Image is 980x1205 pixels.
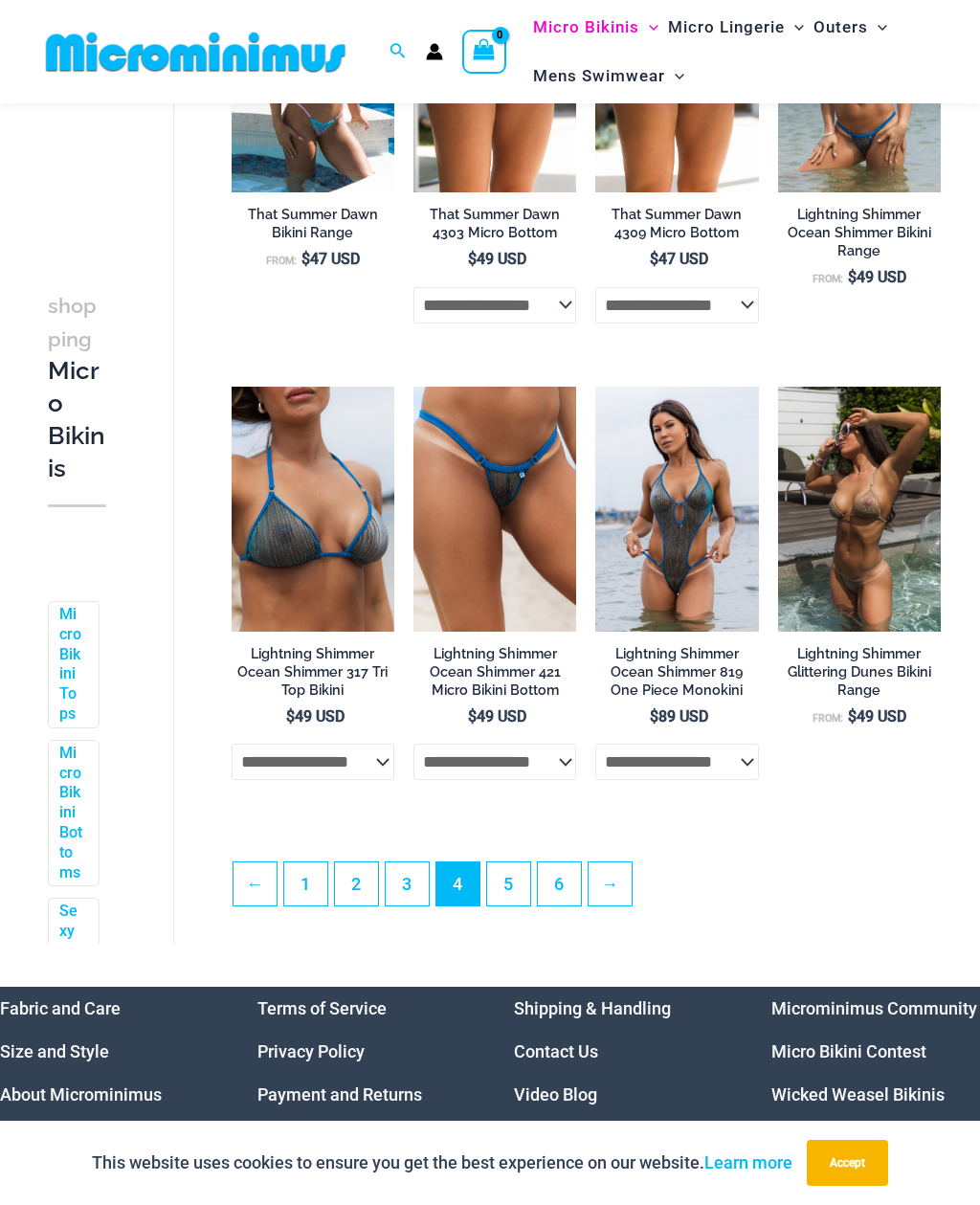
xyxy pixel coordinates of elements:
span: $ [848,707,857,725]
a: Account icon link [426,43,443,60]
nav: Menu [257,987,467,1116]
bdi: 49 USD [848,707,906,725]
a: Video Blog [514,1084,597,1105]
bdi: 89 USD [650,707,708,725]
nav: Menu [514,987,724,1116]
bdi: 49 USD [848,268,906,286]
a: That Summer Dawn 4303 Micro Bottom [413,206,576,249]
img: Lightning Shimmer Ocean Shimmer 421 Micro 01 [413,387,576,632]
a: Terms of Service [257,998,387,1018]
span: Menu Toggle [665,52,684,100]
a: Privacy Policy [257,1041,365,1061]
a: Micro Bikini Contest [771,1041,926,1061]
span: $ [286,707,295,725]
aside: Footer Widget 3 [514,987,724,1116]
span: Micro Bikinis [533,3,639,52]
a: Mens SwimwearMenu ToggleMenu Toggle [528,52,689,100]
span: Menu Toggle [639,3,658,52]
h2: Lightning Shimmer Ocean Shimmer 819 One Piece Monokini [595,645,758,699]
h2: That Summer Dawn Bikini Range [232,206,394,241]
span: Menu Toggle [868,3,887,52]
h2: That Summer Dawn 4303 Micro Bottom [413,206,576,241]
a: Contact Us [514,1041,598,1061]
a: Micro BikinisMenu ToggleMenu Toggle [528,3,663,52]
span: Menu Toggle [785,3,804,52]
span: Micro Lingerie [668,3,785,52]
bdi: 47 USD [650,250,708,268]
a: That Summer Dawn Bikini Range [232,206,394,249]
img: Lightning Shimmer Glittering Dunes 317 Tri Top 469 Thong 01 [778,387,941,632]
a: Page 5 [487,862,530,905]
span: $ [650,707,658,725]
a: Lightning Shimmer Ocean Shimmer 421 Micro Bikini Bottom [413,645,576,705]
span: From: [813,273,843,285]
bdi: 49 USD [468,250,526,268]
a: Wicked Weasel Bikinis [771,1084,945,1105]
a: Lightning Shimmer Ocean Shimmer 317 Tri Top 01Lightning Shimmer Ocean Shimmer 317 Tri Top 469 Tho... [232,387,394,632]
span: $ [650,250,658,268]
a: Lightning Shimmer Ocean Shimmer 819 One Piece Monokini [595,645,758,705]
span: Page 4 [436,862,479,905]
a: Page 1 [284,862,327,905]
span: Mens Swimwear [533,52,665,100]
h2: That Summer Dawn 4309 Micro Bottom [595,206,758,241]
a: Payment and Returns [257,1084,422,1105]
a: Sexy Bikini Sets [59,902,84,1021]
bdi: 49 USD [286,707,345,725]
a: Lightning Shimmer Ocean Shimmer 317 Tri Top Bikini [232,645,394,705]
span: Outers [813,3,868,52]
a: → [589,862,632,905]
span: $ [848,268,857,286]
a: Micro Bikini Bottoms [59,743,84,882]
a: Lightning Shimmer Glittering Dunes 819 One Piece Monokini 02Lightning Shimmer Glittering Dunes 81... [595,387,758,632]
span: From: [266,255,297,267]
h2: Lightning Shimmer Ocean Shimmer Bikini Range [778,206,941,259]
a: ← [234,862,277,905]
a: Learn more [704,1152,792,1172]
img: Lightning Shimmer Glittering Dunes 819 One Piece Monokini 02 [595,387,758,632]
h3: Micro Bikinis [48,289,106,485]
nav: Product Pagination [232,861,941,917]
h2: Lightning Shimmer Ocean Shimmer 317 Tri Top Bikini [232,645,394,699]
a: Micro Bikini Tops [59,605,84,725]
a: View Shopping Cart, empty [462,30,506,74]
h2: Lightning Shimmer Glittering Dunes Bikini Range [778,645,941,699]
span: From: [813,712,843,725]
img: Lightning Shimmer Ocean Shimmer 317 Tri Top 01 [232,387,394,632]
a: Micro LingerieMenu ToggleMenu Toggle [663,3,809,52]
a: Page 6 [538,862,581,905]
bdi: 47 USD [301,250,360,268]
a: Lightning Shimmer Ocean Shimmer Bikini Range [778,206,941,266]
span: $ [468,250,477,268]
a: Page 2 [335,862,378,905]
a: That Summer Dawn 4309 Micro Bottom [595,206,758,249]
a: Lightning Shimmer Glittering Dunes 317 Tri Top 469 Thong 01Lightning Shimmer Glittering Dunes 317... [778,387,941,632]
a: Microminimus Community [771,998,977,1018]
span: $ [301,250,310,268]
a: Shipping & Handling [514,998,671,1018]
a: Lightning Shimmer Ocean Shimmer 421 Micro 01Lightning Shimmer Ocean Shimmer 421 Micro 02Lightning... [413,387,576,632]
a: Page 3 [386,862,429,905]
p: This website uses cookies to ensure you get the best experience on our website. [92,1149,792,1177]
bdi: 49 USD [468,707,526,725]
span: shopping [48,294,97,351]
a: Search icon link [390,40,407,64]
img: MM SHOP LOGO FLAT [38,31,353,74]
span: $ [468,707,477,725]
h2: Lightning Shimmer Ocean Shimmer 421 Micro Bikini Bottom [413,645,576,699]
a: Lightning Shimmer Glittering Dunes Bikini Range [778,645,941,705]
a: OutersMenu ToggleMenu Toggle [809,3,892,52]
button: Accept [807,1140,888,1186]
aside: Footer Widget 2 [257,987,467,1116]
